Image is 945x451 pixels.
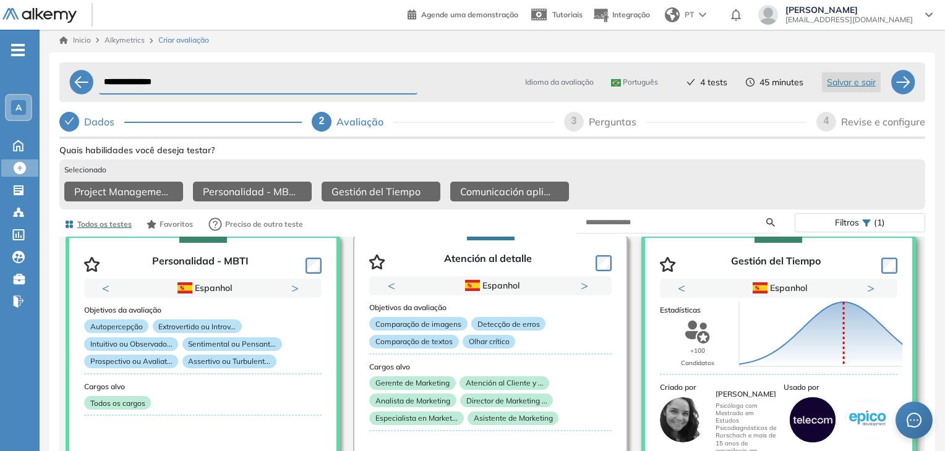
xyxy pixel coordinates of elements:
span: 4 [824,116,829,126]
h3: Estadísticas [660,306,897,314]
img: arrow [699,12,706,17]
h3: Objetivos da avaliação [84,306,322,314]
button: Todos os testes [59,214,137,235]
p: Atención al Cliente y ... [460,376,549,390]
button: Previous [678,282,690,294]
button: 2 [784,298,793,300]
span: Alkymetrics [105,35,145,44]
span: [EMAIL_ADDRESS][DOMAIN_NAME] [785,15,913,25]
img: author-avatar [660,397,706,443]
a: Inicio [59,35,91,46]
p: Autopercepção [84,319,148,333]
button: Preciso de outro teste [203,212,309,237]
span: Filtros [835,214,859,232]
div: Dados [59,112,302,132]
span: Preciso de outro teste [225,219,303,230]
button: Previous [102,282,114,294]
h3: Cargos alvo [84,382,322,391]
button: Next [291,282,304,294]
div: Espanhol [413,279,568,292]
button: Salvar e sair [822,72,881,92]
span: Gestión del Tiempo [331,184,421,199]
div: Perguntas [589,112,646,132]
span: Project Management - Intermedio [74,184,168,199]
div: Avaliação [336,112,393,132]
span: Integração [612,10,650,19]
button: 1 [468,295,483,297]
span: 4 tests [700,76,727,89]
span: 3 [571,116,577,126]
p: Prospectivo ou Avaliat... [84,355,178,368]
span: Salvar e sair [827,75,876,89]
img: Logotipo [2,8,77,23]
div: 3Perguntas [564,112,806,132]
i: - [11,49,25,51]
div: Dados [84,112,124,132]
div: Espanhol [127,281,279,295]
p: Sentimental ou Pensant... [182,337,282,351]
div: 2Avaliação [312,112,554,132]
p: Asistente de Marketing [468,411,558,425]
p: Intuitivo ou Observado... [84,337,178,351]
p: Detecção de erros [471,317,545,331]
span: Comunicación aplicada a Scrum [460,184,554,199]
button: 2 [488,295,498,297]
button: 2 [200,298,210,300]
div: Revise e configure [841,112,925,132]
span: Tutoriais [552,10,583,19]
img: ESP [465,280,480,291]
button: 3 [503,295,513,297]
p: Analista de Marketing [369,394,456,407]
h3: Objetivos da avaliação [369,303,612,312]
span: 2 [319,116,325,126]
img: company-logo [845,397,891,443]
span: message [907,413,921,428]
p: Psicóloga com Mestrado em Estudos Psicodiagnósticos de Rorschach e mais de 15 anos de experiência... [715,402,778,450]
span: Quais habilidades você deseja testar? [59,144,215,157]
span: (1) [874,214,885,232]
span: Criar avaliação [158,35,209,46]
div: 4Revise e configure [816,112,925,132]
h3: Cargos alvo [369,363,612,371]
h3: [PERSON_NAME] [715,390,778,397]
p: Olhar crítico [463,335,515,348]
span: check [64,116,74,126]
p: Comparação de textos [369,335,458,348]
button: 3 [215,298,225,300]
div: Espanhol [703,281,855,295]
p: +100 [690,345,704,357]
span: 45 minutes [759,76,803,89]
span: [PERSON_NAME] [785,5,913,15]
p: Personalidad - MBTI [152,255,249,274]
img: company-logo [790,397,836,443]
img: ESP [177,282,192,293]
p: Gerente de Marketing [369,376,455,390]
a: Agende uma demonstração [408,6,518,21]
button: 1 [181,298,195,300]
button: 1 [764,298,779,300]
img: world [665,7,680,22]
p: Atención al detalle [444,253,532,271]
span: Favoritos [160,219,193,230]
span: Personalidad - MBTI [203,184,297,199]
p: Especialista en Market... [369,411,463,425]
span: check [686,78,695,86]
img: BRA [611,79,621,86]
button: Favoritos [142,214,198,235]
span: Português [611,77,658,87]
span: Agende uma demonstração [421,10,518,19]
button: Integração [592,2,650,28]
span: Todos os testes [77,219,132,230]
span: clock-circle [746,78,755,86]
span: PT [685,9,694,20]
button: Next [581,279,593,292]
span: Idioma da avaliação [525,77,594,88]
span: A [15,103,22,112]
p: Director de Marketing ... [460,394,553,407]
p: Assertivo ou Turbulent... [182,355,276,368]
h3: Criado por [660,383,779,392]
p: Candidatos [680,357,714,369]
button: Previous [388,279,400,292]
p: Gestión del Tiempo [731,255,821,274]
p: Extrovertido ou Introv... [153,319,242,333]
